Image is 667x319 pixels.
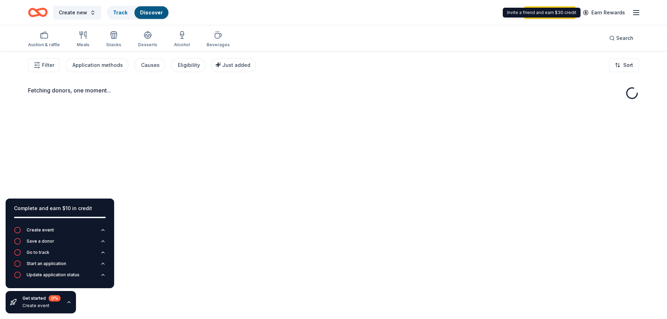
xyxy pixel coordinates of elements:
[140,9,163,15] a: Discover
[524,6,576,19] a: Start free trial
[28,86,639,95] div: Fetching donors, one moment...
[14,204,106,213] div: Complete and earn $10 in credit
[174,28,190,51] button: Alcohol
[579,6,629,19] a: Earn Rewards
[14,227,106,238] button: Create event
[141,61,160,69] div: Causes
[616,34,633,42] span: Search
[77,28,89,51] button: Meals
[171,58,206,72] button: Eligibility
[14,271,106,283] button: Update application status
[138,28,157,51] button: Desserts
[138,42,157,48] div: Desserts
[207,28,230,51] button: Beverages
[28,42,60,48] div: Auction & raffle
[503,8,581,18] div: Invite a friend and earn $30 credit
[53,6,101,20] button: Create new
[27,272,79,278] div: Update application status
[22,295,61,301] div: Get started
[28,28,60,51] button: Auction & raffle
[106,28,121,51] button: Snacks
[609,58,639,72] button: Sort
[178,61,200,69] div: Eligibility
[113,9,127,15] a: Track
[14,260,106,271] button: Start an application
[27,238,54,244] div: Save a donor
[222,62,250,68] span: Just added
[174,42,190,48] div: Alcohol
[106,42,121,48] div: Snacks
[28,58,60,72] button: Filter
[27,227,54,233] div: Create event
[49,295,61,301] div: 0 %
[604,31,639,45] button: Search
[27,250,49,255] div: Go to track
[14,249,106,260] button: Go to track
[14,238,106,249] button: Save a donor
[72,61,123,69] div: Application methods
[107,6,169,20] button: TrackDiscover
[27,261,66,266] div: Start an application
[207,42,230,48] div: Beverages
[623,61,633,69] span: Sort
[59,8,87,17] span: Create new
[134,58,165,72] button: Causes
[65,58,128,72] button: Application methods
[42,61,54,69] span: Filter
[211,58,256,72] button: Just added
[28,4,48,21] a: Home
[22,303,61,308] div: Create event
[77,42,89,48] div: Meals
